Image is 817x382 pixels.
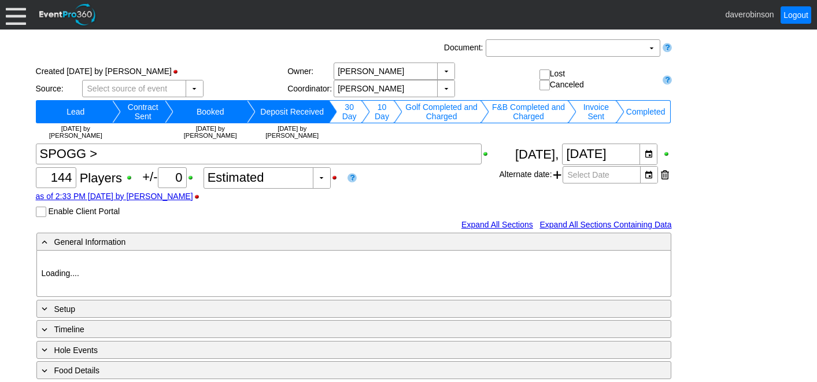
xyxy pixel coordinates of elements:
span: daverobinson [725,9,774,19]
div: Created [DATE] by [PERSON_NAME] [36,63,288,80]
td: Change status to 30 Day [337,100,361,123]
div: General Information [39,235,621,248]
div: Timeline [39,322,621,336]
td: Change status to F&B Completed and Charged [489,100,568,123]
img: EventPro360 [38,2,98,28]
span: +/- [142,170,203,184]
label: Enable Client Portal [48,207,120,216]
div: Owner: [287,67,334,76]
td: Change status to Golf Completed and Charged [402,100,480,123]
a: Logout [781,6,811,24]
div: Alternate date: [499,165,671,185]
span: Add another alternate date [553,166,561,183]
span: Players [80,170,122,185]
div: Document: [442,39,486,57]
span: Select Date [565,167,612,183]
span: Select source of event [85,80,170,97]
span: Timeline [54,325,84,334]
span: General Information [54,237,126,247]
div: Hole Events [39,343,621,357]
div: Show Event Date when printing; click to hide Event Date when printing. [663,150,672,158]
td: Change status to Invoice Sent [576,100,616,123]
span: [DATE], [515,146,559,161]
td: [DATE] by [PERSON_NAME] [39,123,113,141]
div: Hide Guest Count Status when printing; click to show Guest Count Status when printing. [331,174,344,182]
div: Menu: Click or 'Crtl+M' to toggle menu open/close [6,5,26,25]
div: Show Guest Count when printing; click to hide Guest Count when printing. [125,174,139,182]
div: Hide Guest Count Stamp when printing; click to show Guest Count Stamp when printing. [193,193,206,201]
td: Change status to 10 Day [370,100,394,123]
td: Change status to Completed [624,100,667,123]
span: Hole Events [54,346,98,355]
div: Food Details [39,363,621,377]
td: Change status to Booked [173,100,247,123]
div: Show Event Title when printing; click to hide Event Title when printing. [482,150,495,158]
div: Remove this date [661,166,669,183]
td: [DATE] by [PERSON_NAME] [173,123,247,141]
a: Expand All Sections Containing Data [539,220,671,229]
div: Coordinator: [287,84,334,93]
div: Hide Status Bar when printing; click to show Status Bar when printing. [172,68,185,76]
td: Change status to Contract Sent [121,100,165,123]
p: Loading.... [42,267,666,280]
div: Source: [36,84,82,93]
td: Change status to Lead [39,100,113,123]
div: Show Plus/Minus Count when printing; click to hide Plus/Minus Count when printing. [187,174,200,182]
span: Setup [54,304,76,314]
a: as of 2:33 PM [DATE] by [PERSON_NAME] [36,192,193,201]
td: [DATE] by [PERSON_NAME] [256,123,329,141]
span: Food Details [54,366,100,375]
td: Change status to Deposit Received [256,100,329,123]
div: Setup [39,302,621,315]
div: Lost Canceled [539,69,657,90]
a: Expand All Sections [461,220,533,229]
